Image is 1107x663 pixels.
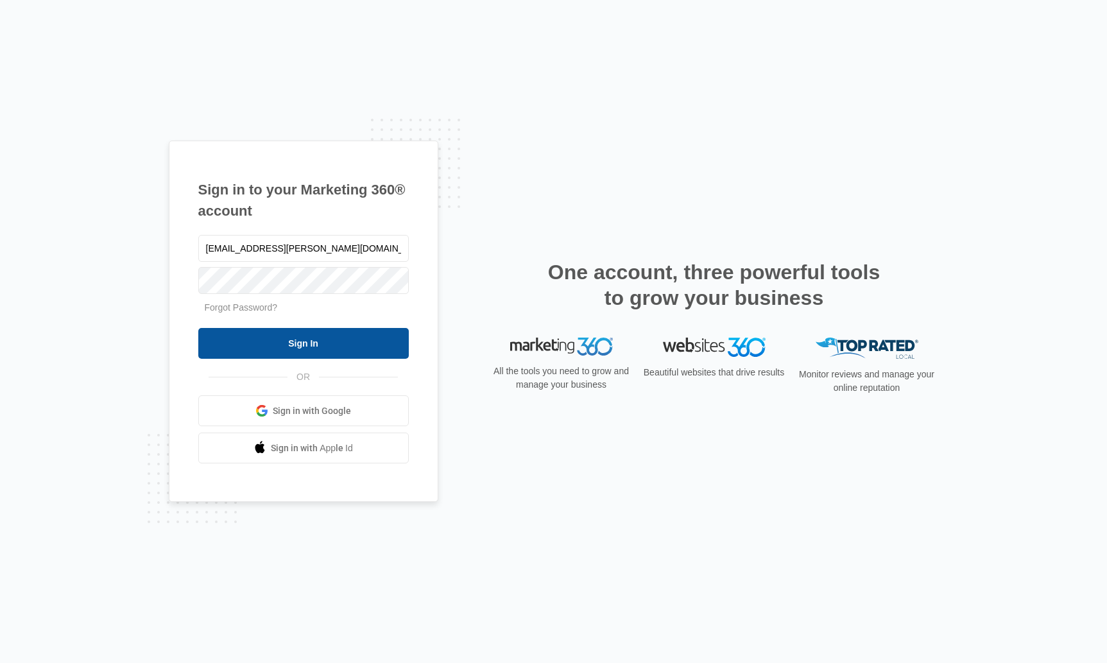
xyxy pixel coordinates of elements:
[663,338,766,356] img: Websites 360
[198,328,409,359] input: Sign In
[510,338,613,356] img: Marketing 360
[490,365,633,392] p: All the tools you need to grow and manage your business
[642,366,786,379] p: Beautiful websites that drive results
[198,235,409,262] input: Email
[198,395,409,426] a: Sign in with Google
[198,433,409,463] a: Sign in with Apple Id
[544,259,884,311] h2: One account, three powerful tools to grow your business
[271,442,353,455] span: Sign in with Apple Id
[816,338,918,359] img: Top Rated Local
[205,302,278,313] a: Forgot Password?
[273,404,351,418] span: Sign in with Google
[287,370,319,384] span: OR
[795,368,939,395] p: Monitor reviews and manage your online reputation
[198,179,409,221] h1: Sign in to your Marketing 360® account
